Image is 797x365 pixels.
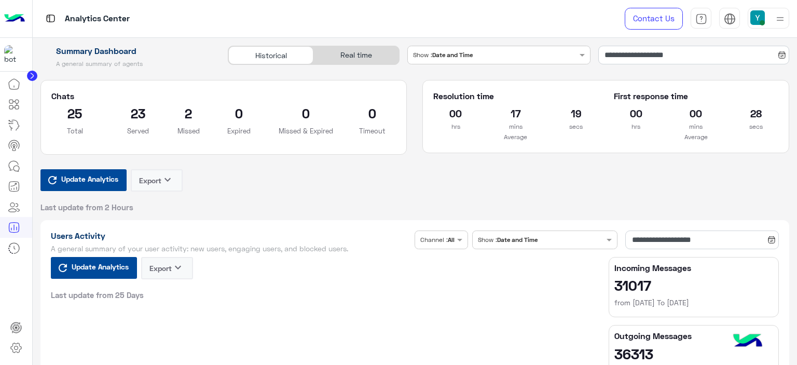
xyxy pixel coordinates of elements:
[40,202,133,212] span: Last update from 2 Hours
[4,8,25,30] img: Logo
[51,105,99,121] h2: 25
[59,172,121,186] span: Update Analytics
[614,91,778,101] h5: First response time
[349,105,396,121] h2: 0
[114,105,162,121] h2: 23
[674,105,718,121] h2: 00
[493,121,538,132] p: mins
[695,13,707,25] img: tab
[51,126,99,136] p: Total
[774,12,787,25] img: profile
[141,257,193,279] button: Exportkeyboard_arrow_down
[65,12,130,26] p: Analytics Center
[40,46,216,56] h1: Summary Dashboard
[40,169,127,191] button: Update Analytics
[691,8,711,30] a: tab
[614,132,778,142] p: Average
[674,121,718,132] p: mins
[161,173,174,186] i: keyboard_arrow_down
[51,257,137,279] button: Update Analytics
[734,121,778,132] p: secs
[493,105,538,121] h2: 17
[554,105,598,121] h2: 19
[177,126,200,136] p: Missed
[497,236,538,244] b: Date and Time
[279,105,333,121] h2: 0
[614,105,658,121] h2: 00
[51,245,411,253] h5: A general summary of your user activity: new users, engaging users, and blocked users.
[51,231,411,241] h1: Users Activity
[114,126,162,136] p: Served
[215,126,263,136] p: Expired
[44,12,57,25] img: tab
[614,263,773,273] h5: Incoming Messages
[313,46,398,64] div: Real time
[215,105,263,121] h2: 0
[279,126,333,136] p: Missed & Expired
[724,13,736,25] img: tab
[614,298,773,308] h6: from [DATE] To [DATE]
[750,10,765,25] img: userImage
[614,345,773,362] h2: 36313
[614,331,773,341] h5: Outgoing Messages
[554,121,598,132] p: secs
[228,46,313,64] div: Historical
[433,132,598,142] p: Average
[432,51,473,59] b: Date and Time
[4,45,23,64] img: 317874714732967
[614,277,773,293] h2: 31017
[51,290,144,300] span: Last update from 25 Days
[172,261,184,274] i: keyboard_arrow_down
[177,105,200,121] h2: 2
[730,323,766,360] img: hulul-logo.png
[734,105,778,121] h2: 28
[69,260,131,274] span: Update Analytics
[448,236,455,244] b: All
[614,121,658,132] p: hrs
[51,91,396,101] h5: Chats
[131,169,183,192] button: Exportkeyboard_arrow_down
[433,105,478,121] h2: 00
[433,91,598,101] h5: Resolution time
[40,60,216,68] h5: A general summary of agents
[349,126,396,136] p: Timeout
[433,121,478,132] p: hrs
[625,8,683,30] a: Contact Us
